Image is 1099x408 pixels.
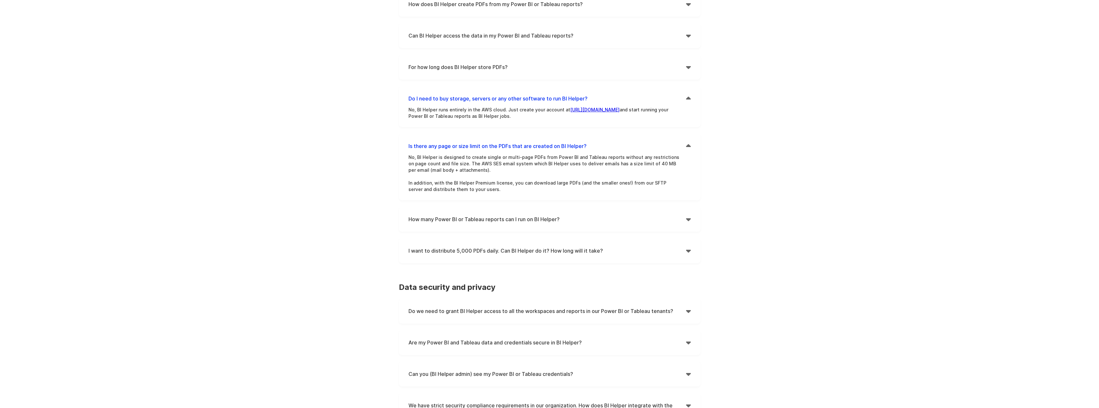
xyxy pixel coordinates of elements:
h4: How many Power BI or Tableau reports can I run on BI Helper? [408,214,686,224]
h4: For how long does BI Helper store PDFs? [408,62,686,72]
div:  [686,94,691,103]
div:  [686,141,691,151]
div:  [686,369,691,379]
strong: How does BI Helper create PDFs from my Power BI or Tableau reports? [408,1,583,7]
div:  [686,338,691,347]
h4: Are my Power BI and Tableau data and credentials secure in BI Helper? [408,338,686,347]
div:  [686,306,691,316]
p: No, BI Helper runs entirely in the AWS cloud. Just create your account at and start running your ... [408,107,681,119]
h4: Do we need to grant BI Helper access to all the workspaces and reports in our Power BI or Tableau... [408,306,686,316]
h4: Is there any page or size limit on the PDFs that are created on BI Helper? [408,141,686,151]
h3: Data security and privacy [399,282,700,292]
div:  [686,214,691,224]
h4: Can BI Helper access the data in my Power BI and Tableau reports? [408,31,686,40]
div:  [686,31,691,40]
a: [URL][DOMAIN_NAME] [570,107,620,112]
h4: I want to distribute 5,000 PDFs daily. Can BI Helper do it? How long will it take? [408,246,686,256]
div:  [686,246,691,256]
p: No, BI Helper is designed to create single or multi-page PDFs from Power BI and Tableau reports w... [408,154,681,193]
div:  [686,62,691,72]
h4: Do I need to buy storage, servers or any other software to run BI Helper? [408,94,686,103]
h4: Can you (BI Helper admin) see my Power BI or Tableau credentials? [408,369,686,379]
